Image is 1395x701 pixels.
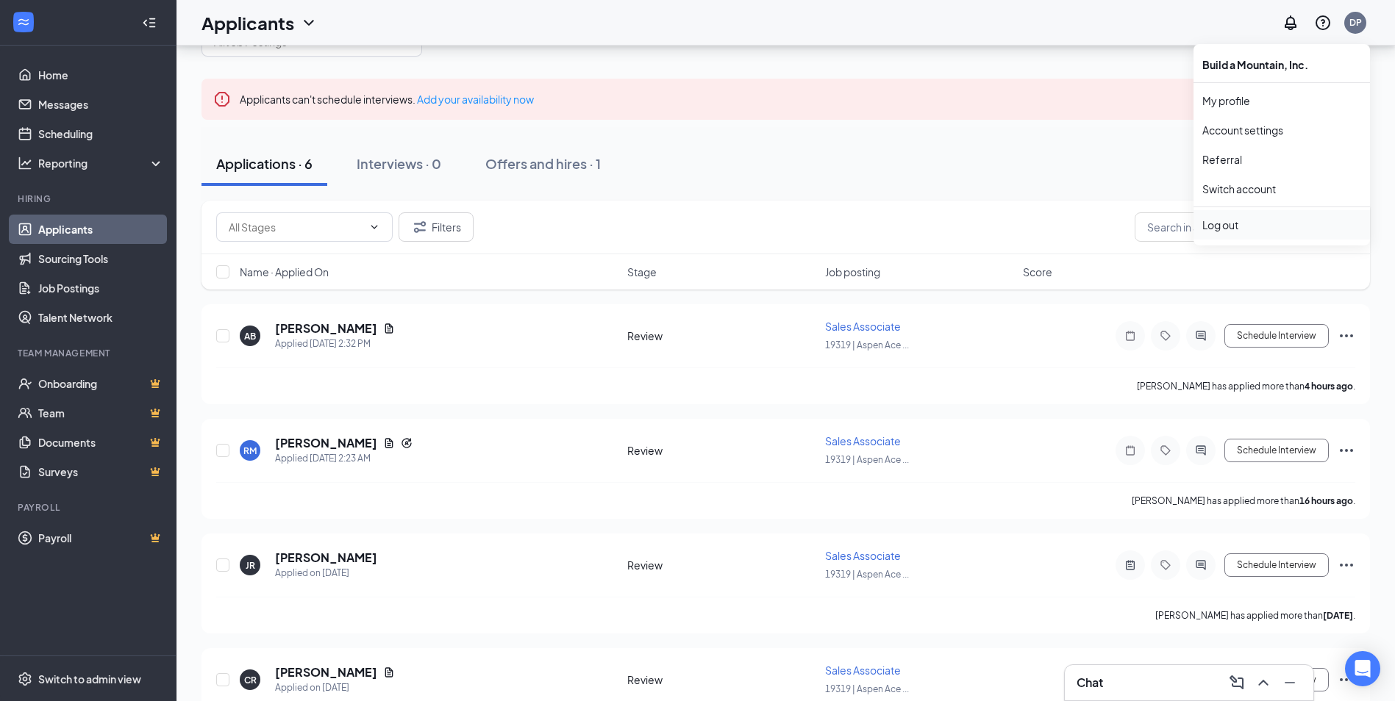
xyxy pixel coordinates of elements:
div: AB [244,330,256,342]
svg: Ellipses [1338,671,1355,689]
svg: QuestionInfo [1314,14,1332,32]
input: Search in applications [1135,212,1355,242]
div: RM [243,445,257,457]
svg: Reapply [401,437,413,449]
svg: Tag [1157,330,1174,342]
div: Offers and hires · 1 [485,154,601,173]
h1: Applicants [201,10,294,35]
h5: [PERSON_NAME] [275,435,377,451]
a: My profile [1202,93,1361,108]
svg: Tag [1157,445,1174,456]
div: Applied [DATE] 2:32 PM [275,337,395,351]
svg: Ellipses [1338,556,1355,574]
a: OnboardingCrown [38,369,164,398]
a: Messages [38,90,164,119]
span: 19319 | Aspen Ace ... [825,339,909,350]
div: Applications · 6 [216,154,313,173]
span: Sales Associate [825,320,901,333]
div: Build a Mountain, Inc. [1194,50,1370,79]
svg: ActiveChat [1192,445,1210,456]
a: Talent Network [38,303,164,332]
a: SurveysCrown [38,457,164,486]
div: Team Management [18,347,161,359]
span: 19319 | Aspen Ace ... [825,454,909,465]
div: Reporting [38,156,165,170]
div: Applied [DATE] 2:23 AM [275,451,413,466]
svg: Document [383,666,395,678]
b: [DATE] [1323,610,1353,621]
div: Review [627,672,816,687]
svg: Note [1121,445,1139,456]
a: Applicants [38,215,164,244]
span: Score [1023,265,1052,279]
svg: Document [383,437,395,449]
svg: Analysis [18,156,32,170]
svg: ChevronUp [1255,674,1272,691]
div: Review [627,558,816,572]
button: Schedule Interview [1224,553,1329,577]
svg: ChevronDown [300,14,318,32]
a: Referral [1202,152,1361,167]
div: Switch to admin view [38,672,141,686]
svg: Note [1121,330,1139,342]
div: Open Intercom Messenger [1345,651,1380,686]
a: Add your availability now [417,93,534,106]
button: Filter Filters [399,212,474,242]
p: [PERSON_NAME] has applied more than . [1132,495,1355,507]
span: Applicants can't schedule interviews. [240,93,534,106]
span: Stage [627,265,657,279]
button: Schedule Interview [1224,439,1329,462]
a: DocumentsCrown [38,428,164,457]
svg: ComposeMessage [1228,674,1246,691]
div: Applied on [DATE] [275,566,377,580]
a: Switch account [1202,182,1276,195]
b: 4 hours ago [1305,381,1353,392]
svg: Ellipses [1338,442,1355,459]
svg: ChevronDown [368,221,380,233]
svg: WorkstreamLogo [16,15,31,29]
span: Name · Applied On [240,265,329,279]
div: DP [1349,16,1362,29]
div: Payroll [18,501,161,514]
button: Minimize [1278,671,1302,694]
svg: Tag [1157,559,1174,571]
span: Sales Associate [825,434,901,447]
div: Log out [1202,218,1361,232]
button: ChevronUp [1252,671,1275,694]
p: [PERSON_NAME] has applied more than . [1155,609,1355,622]
span: Sales Associate [825,664,901,677]
button: ComposeMessage [1225,671,1249,694]
h5: [PERSON_NAME] [275,320,377,337]
div: JR [246,559,255,572]
div: Review [627,328,816,343]
span: 19319 | Aspen Ace ... [825,683,909,694]
div: CR [244,674,257,686]
svg: Notifications [1282,14,1299,32]
a: PayrollCrown [38,523,164,553]
a: TeamCrown [38,398,164,428]
span: 19319 | Aspen Ace ... [825,569,909,580]
a: Scheduling [38,119,164,148]
h3: Chat [1077,675,1103,691]
h5: [PERSON_NAME] [275,550,377,566]
span: Sales Associate [825,549,901,562]
a: Job Postings [38,273,164,303]
svg: Ellipses [1338,327,1355,345]
a: Sourcing Tools [38,244,164,273]
h5: [PERSON_NAME] [275,664,377,680]
input: All Stages [229,219,363,235]
svg: Collapse [142,15,157,30]
svg: Minimize [1281,674,1299,691]
a: Home [38,60,164,90]
div: Review [627,443,816,458]
div: Interviews · 0 [357,154,441,173]
svg: Document [383,323,395,334]
a: Account settings [1202,123,1361,137]
svg: ActiveChat [1192,559,1210,571]
div: Hiring [18,193,161,205]
svg: ActiveNote [1121,559,1139,571]
svg: ActiveChat [1192,330,1210,342]
button: Schedule Interview [1224,324,1329,348]
b: 16 hours ago [1299,495,1353,506]
svg: Filter [411,218,429,236]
